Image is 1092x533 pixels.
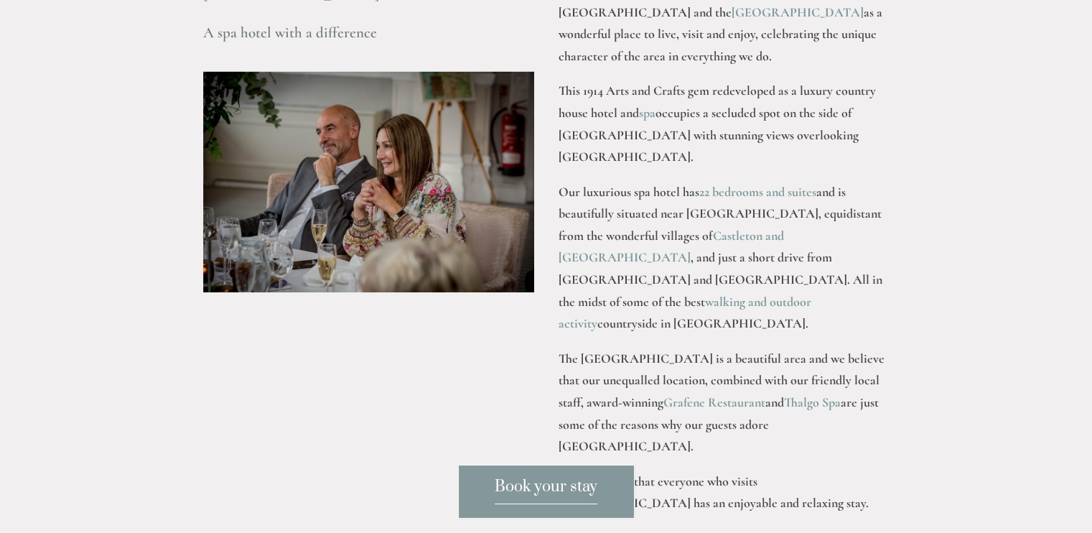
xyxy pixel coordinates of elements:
p: The [GEOGRAPHIC_DATA] is a beautiful area and we believe that our unequalled location, combined w... [559,348,890,458]
a: spa [639,105,655,121]
span: Book your stay [495,477,597,504]
img: Couple during a Dinner at Losehill Restaurant [203,71,534,292]
a: Grafene Restaurant [663,394,765,410]
a: Book your stay [458,465,635,519]
p: This 1914 Arts and Crafts gem redeveloped as a luxury country house hotel and occupies a secluded... [559,80,890,167]
a: Thalgo Spa [784,394,841,410]
p: Our luxurious spa hotel has and is beautifully situated near [GEOGRAPHIC_DATA], equidistant from ... [559,181,890,335]
a: [GEOGRAPHIC_DATA] [732,4,864,20]
h3: A spa hotel with a difference [203,19,534,47]
a: 22 bedrooms and suites [699,184,816,200]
